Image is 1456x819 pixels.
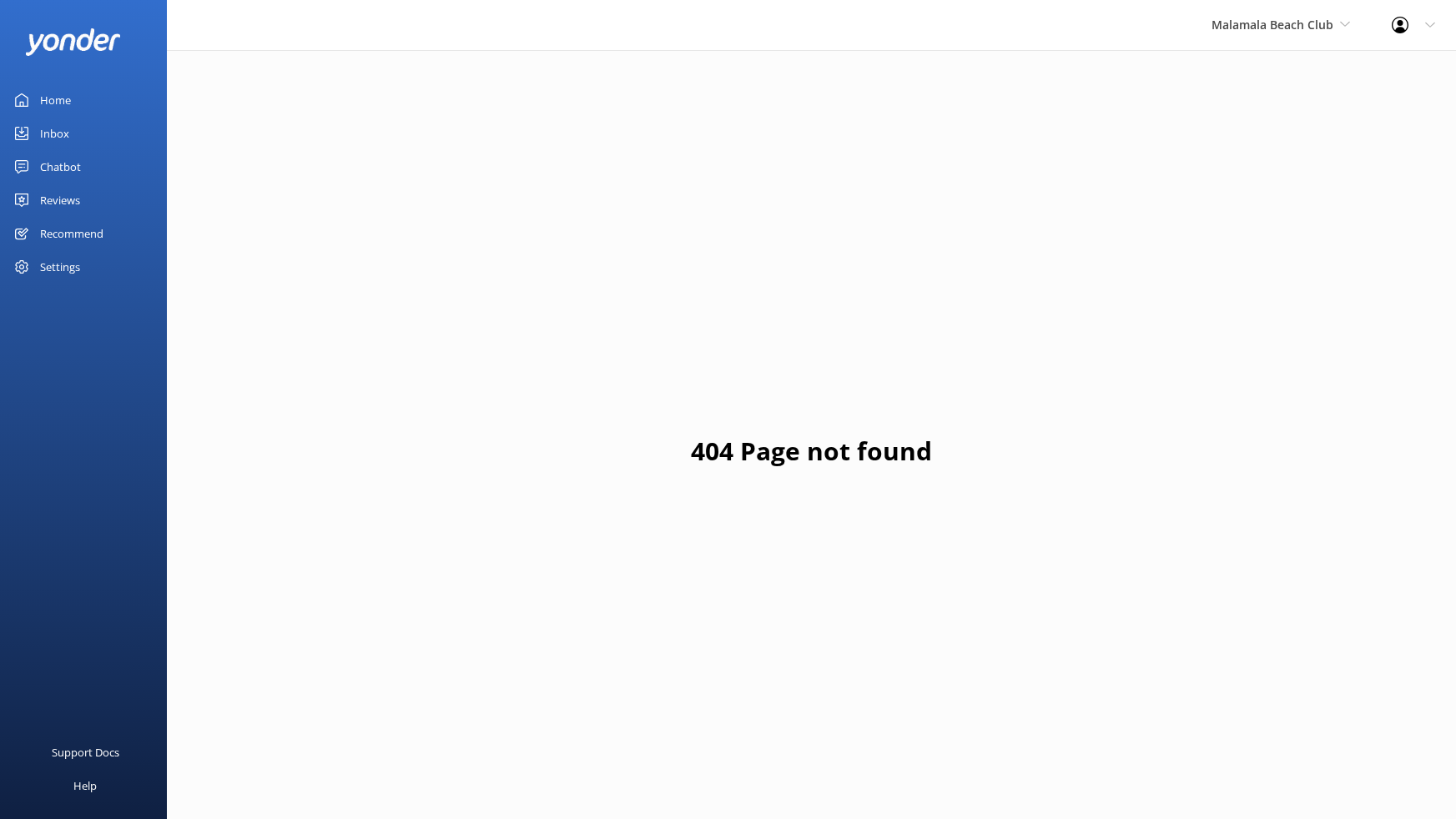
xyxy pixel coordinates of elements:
div: Help [73,769,97,802]
div: Recommend [40,217,103,250]
div: Inbox [40,117,69,150]
div: Reviews [40,183,80,217]
div: Chatbot [40,150,81,183]
div: Support Docs [52,736,119,769]
span: Malamala Beach Club [1212,17,1333,33]
img: yonder-white-logo.png [25,28,121,56]
h1: 404 Page not found [691,431,932,471]
div: Home [40,83,71,117]
div: Settings [40,250,80,284]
